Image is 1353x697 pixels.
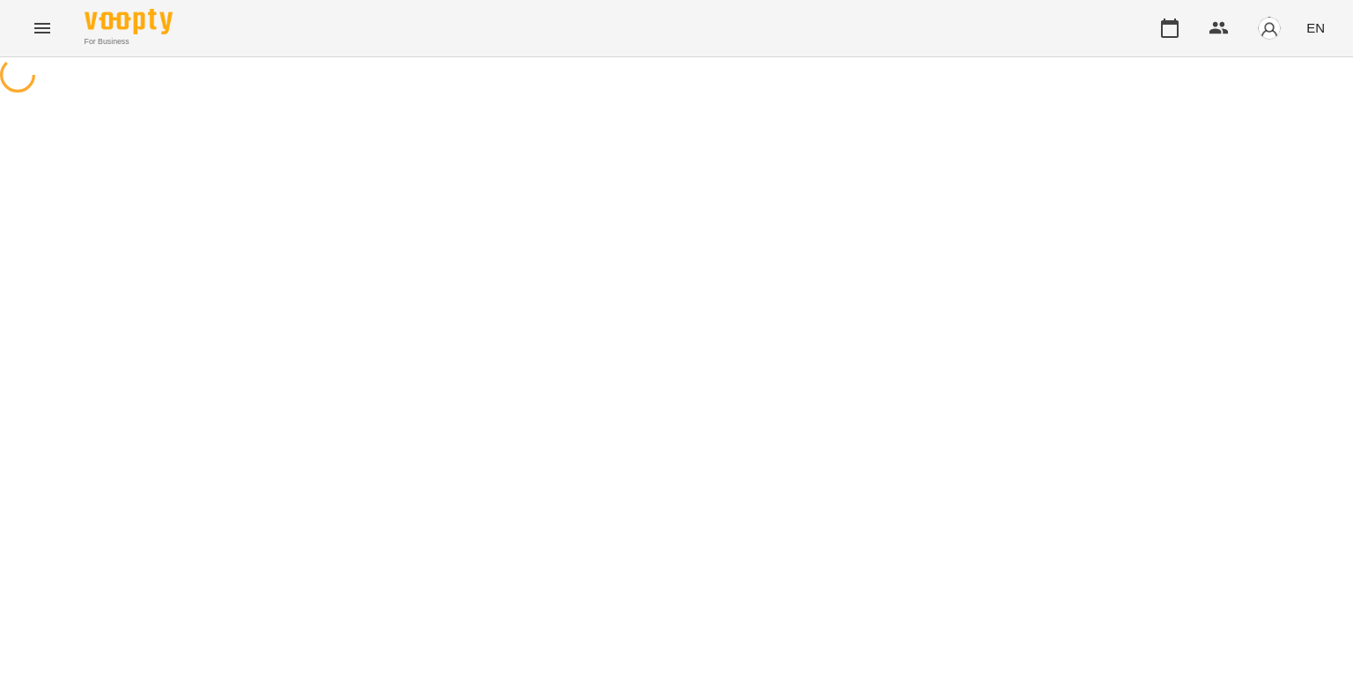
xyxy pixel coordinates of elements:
img: Voopty Logo [85,9,173,34]
button: EN [1299,11,1332,44]
span: EN [1306,19,1325,37]
img: avatar_s.png [1257,16,1282,41]
button: Menu [21,7,63,49]
span: For Business [85,36,173,48]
